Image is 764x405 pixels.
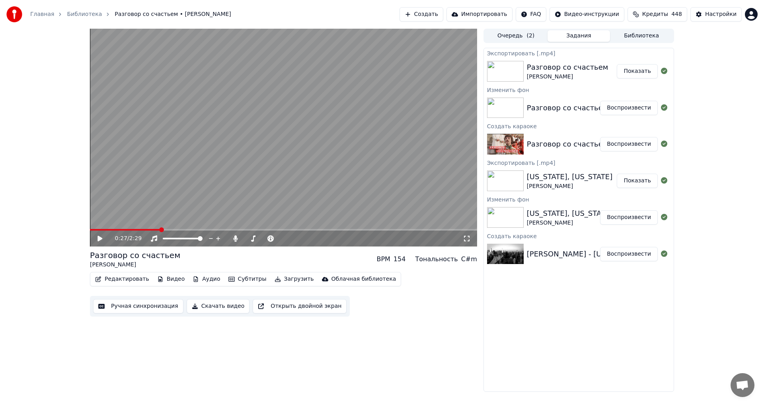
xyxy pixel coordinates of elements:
button: FAQ [516,7,546,22]
div: [US_STATE], [US_STATE] [527,208,612,219]
button: Видео-инструкции [550,7,624,22]
div: BPM [376,254,390,264]
button: Воспроизвести [600,101,658,115]
button: Настройки [690,7,742,22]
div: Разговор со счастьем [527,62,608,73]
div: [US_STATE], [US_STATE] [527,171,612,182]
div: [PERSON_NAME] - [US_STATE], [US_STATE]. [527,248,682,260]
div: Настройки [705,10,737,18]
div: Экспортировать [.mp4] [484,158,674,167]
div: / [115,235,134,243]
button: Ручная синхронизация [93,299,183,313]
div: Тональность [415,254,458,264]
nav: breadcrumb [30,10,231,18]
div: [PERSON_NAME] [527,219,612,227]
button: Импортировать [446,7,513,22]
div: Изменить фон [484,194,674,204]
a: Open chat [731,373,754,397]
div: Разговор со счастьем [90,250,180,261]
button: Воспроизвести [600,137,658,151]
div: Создать караоке [484,121,674,131]
div: Разговор со счастьем [527,139,608,150]
div: [PERSON_NAME] [527,73,608,81]
button: Субтитры [225,274,270,285]
a: Главная [30,10,54,18]
button: Кредиты448 [628,7,687,22]
button: Библиотека [610,30,673,42]
button: Воспроизвести [600,247,658,261]
span: ( 2 ) [526,32,534,40]
button: Скачать видео [187,299,250,313]
a: Библиотека [67,10,102,18]
button: Воспроизвести [600,210,658,225]
button: Редактировать [92,274,152,285]
div: C#m [461,254,477,264]
div: Облачная библиотека [331,275,396,283]
button: Задания [548,30,610,42]
div: [PERSON_NAME] [90,261,180,269]
button: Показать [617,174,658,188]
div: Экспортировать [.mp4] [484,48,674,58]
button: Загрузить [271,274,317,285]
button: Открыть двойной экран [253,299,347,313]
span: 448 [671,10,682,18]
div: Разговор со счастьем [527,102,608,113]
div: Создать караоке [484,231,674,241]
span: 0:27 [115,235,127,243]
button: Аудио [189,274,223,285]
button: Показать [617,64,658,78]
button: Очередь [485,30,548,42]
div: [PERSON_NAME] [527,182,612,190]
button: Создать [400,7,443,22]
div: Изменить фон [484,85,674,94]
span: Разговор со счастьем • [PERSON_NAME] [115,10,231,18]
img: youka [6,6,22,22]
span: 2:29 [129,235,142,243]
button: Видео [154,274,188,285]
span: Кредиты [642,10,668,18]
div: 154 [394,254,406,264]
